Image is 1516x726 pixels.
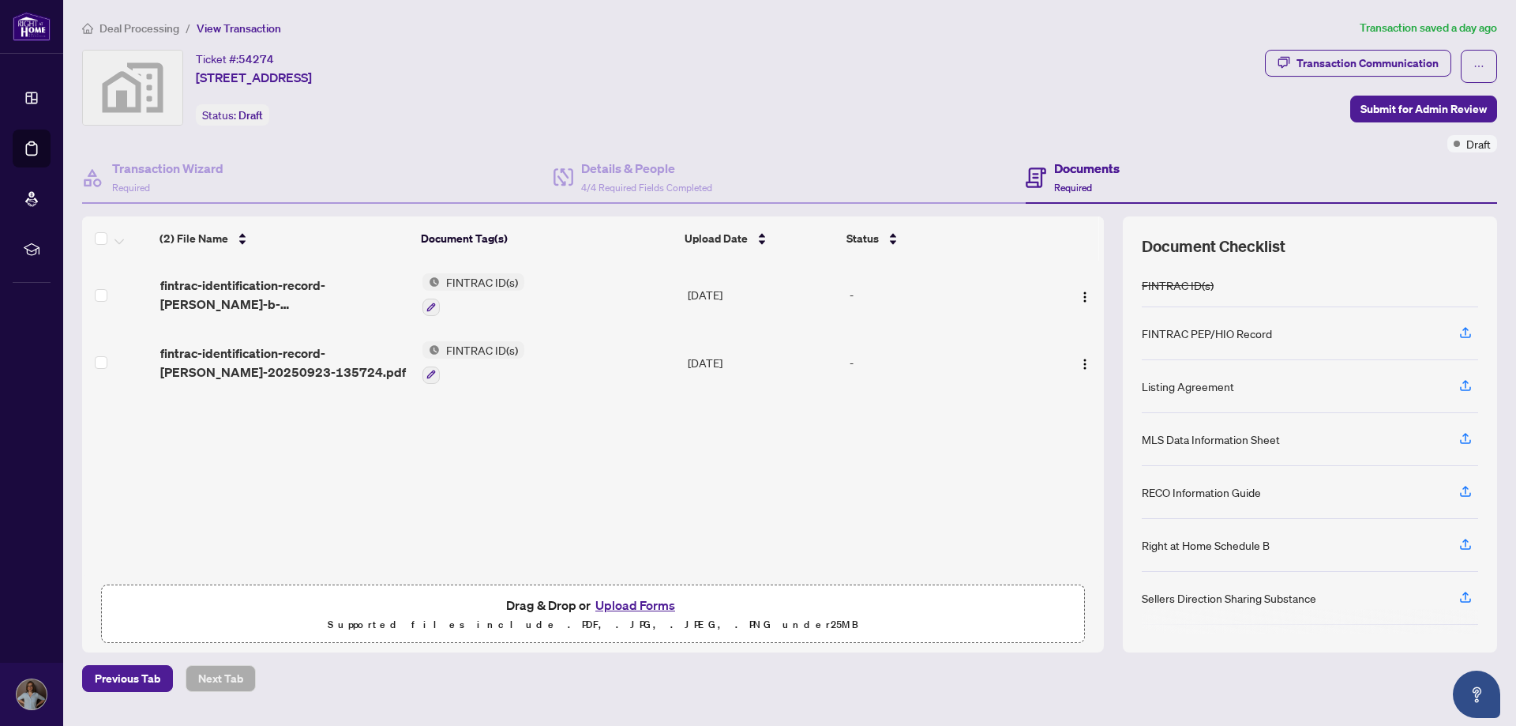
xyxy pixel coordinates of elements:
[415,216,678,261] th: Document Tag(s)
[850,354,1040,371] div: -
[1142,325,1272,342] div: FINTRAC PEP/HIO Record
[422,273,524,316] button: Status IconFINTRAC ID(s)
[1054,159,1120,178] h4: Documents
[1079,291,1091,303] img: Logo
[1142,431,1280,448] div: MLS Data Information Sheet
[95,666,160,691] span: Previous Tab
[160,344,411,382] span: fintrac-identification-record-[PERSON_NAME]-20250923-135724.pdf
[440,341,524,359] span: FINTRAC ID(s)
[840,216,1042,261] th: Status
[422,341,440,359] img: Status Icon
[111,615,1075,634] p: Supported files include .PDF, .JPG, .JPEG, .PNG under 25 MB
[112,159,223,178] h4: Transaction Wizard
[1072,350,1098,375] button: Logo
[159,230,228,247] span: (2) File Name
[1142,276,1214,294] div: FINTRAC ID(s)
[186,19,190,37] li: /
[112,182,150,194] span: Required
[196,104,269,126] div: Status:
[1142,536,1270,554] div: Right at Home Schedule B
[846,230,879,247] span: Status
[238,108,263,122] span: Draft
[1473,61,1484,72] span: ellipsis
[581,182,712,194] span: 4/4 Required Fields Completed
[83,51,182,125] img: svg%3e
[1142,483,1261,501] div: RECO Information Guide
[238,52,274,66] span: 54274
[1142,378,1234,395] div: Listing Agreement
[681,261,844,329] td: [DATE]
[850,286,1040,303] div: -
[581,159,712,178] h4: Details & People
[422,273,440,291] img: Status Icon
[99,21,179,36] span: Deal Processing
[160,276,411,314] span: fintrac-identification-record-[PERSON_NAME]-b-[PERSON_NAME]-20250923-135300.pdf
[1360,96,1487,122] span: Submit for Admin Review
[1054,182,1092,194] span: Required
[678,216,840,261] th: Upload Date
[1072,282,1098,307] button: Logo
[422,341,524,384] button: Status IconFINTRAC ID(s)
[685,230,748,247] span: Upload Date
[17,679,47,709] img: Profile Icon
[82,23,93,34] span: home
[440,273,524,291] span: FINTRAC ID(s)
[102,585,1084,644] span: Drag & Drop orUpload FormsSupported files include .PDF, .JPG, .JPEG, .PNG under25MB
[1350,96,1497,122] button: Submit for Admin Review
[1079,358,1091,371] img: Logo
[13,12,51,41] img: logo
[1453,671,1500,718] button: Open asap
[1142,235,1285,258] span: Document Checklist
[1296,51,1439,76] div: Transaction Communication
[1142,589,1316,607] div: Sellers Direction Sharing Substance
[186,665,256,692] button: Next Tab
[1360,19,1497,37] article: Transaction saved a day ago
[82,665,173,692] button: Previous Tab
[197,21,281,36] span: View Transaction
[506,595,680,615] span: Drag & Drop or
[153,216,415,261] th: (2) File Name
[1466,135,1491,152] span: Draft
[681,329,844,397] td: [DATE]
[1265,50,1451,77] button: Transaction Communication
[591,595,680,615] button: Upload Forms
[196,50,274,68] div: Ticket #:
[196,68,312,87] span: [STREET_ADDRESS]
